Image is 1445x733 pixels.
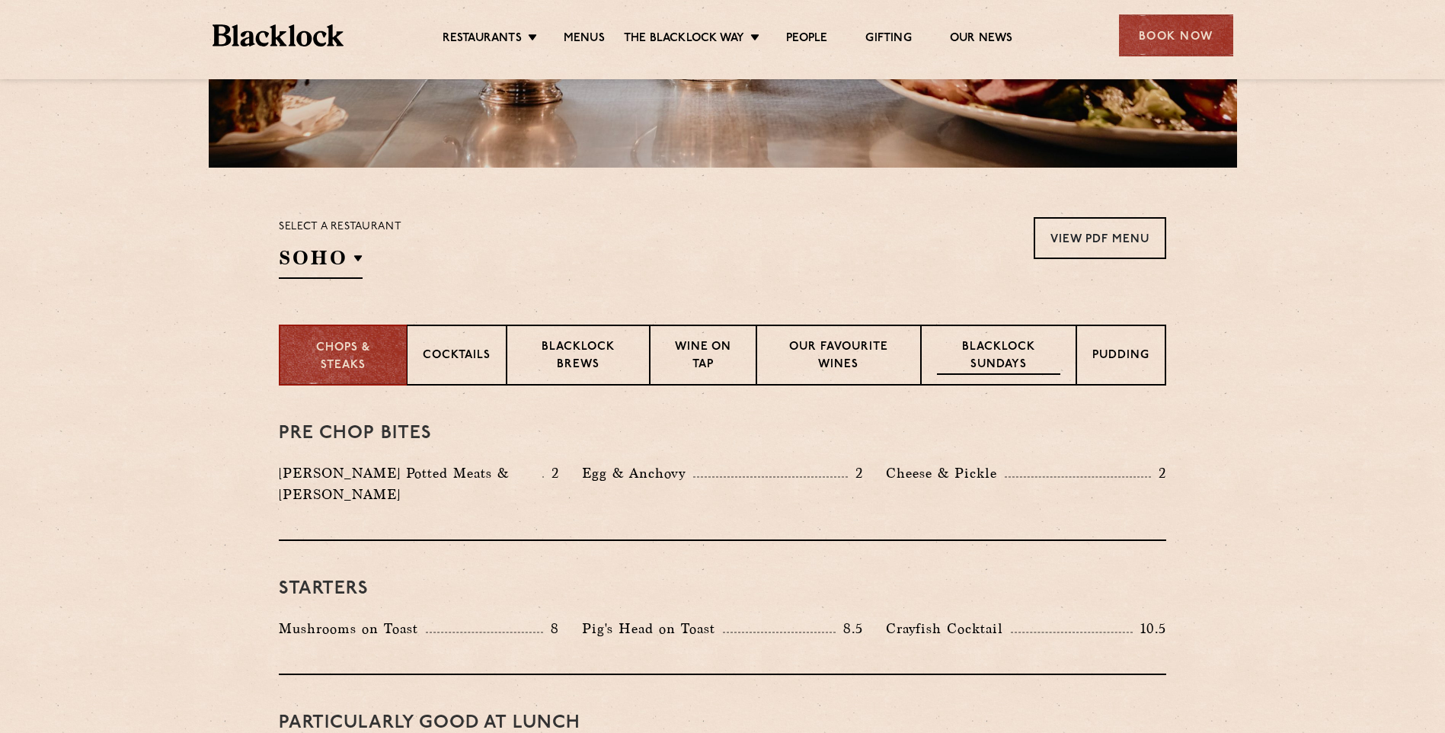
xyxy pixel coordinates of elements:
[624,31,744,48] a: The Blacklock Way
[666,339,740,375] p: Wine on Tap
[279,245,363,279] h2: SOHO
[937,339,1060,375] p: Blacklock Sundays
[1133,619,1166,639] p: 10.5
[296,340,391,374] p: Chops & Steaks
[523,339,634,375] p: Blacklock Brews
[279,579,1166,599] h3: Starters
[786,31,827,48] a: People
[1151,463,1166,483] p: 2
[279,713,1166,733] h3: PARTICULARLY GOOD AT LUNCH
[544,463,559,483] p: 2
[836,619,863,639] p: 8.5
[772,339,904,375] p: Our favourite wines
[886,618,1011,639] p: Crayfish Cocktail
[1119,14,1233,56] div: Book Now
[213,24,344,46] img: BL_Textured_Logo-footer-cropped.svg
[865,31,911,48] a: Gifting
[443,31,522,48] a: Restaurants
[886,463,1005,484] p: Cheese & Pickle
[564,31,605,48] a: Menus
[423,347,491,366] p: Cocktails
[543,619,559,639] p: 8
[279,463,542,505] p: [PERSON_NAME] Potted Meats & [PERSON_NAME]
[279,217,401,237] p: Select a restaurant
[1034,217,1166,259] a: View PDF Menu
[279,618,426,639] p: Mushrooms on Toast
[950,31,1013,48] a: Our News
[582,463,693,484] p: Egg & Anchovy
[582,618,723,639] p: Pig's Head on Toast
[1092,347,1149,366] p: Pudding
[279,424,1166,443] h3: Pre Chop Bites
[848,463,863,483] p: 2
